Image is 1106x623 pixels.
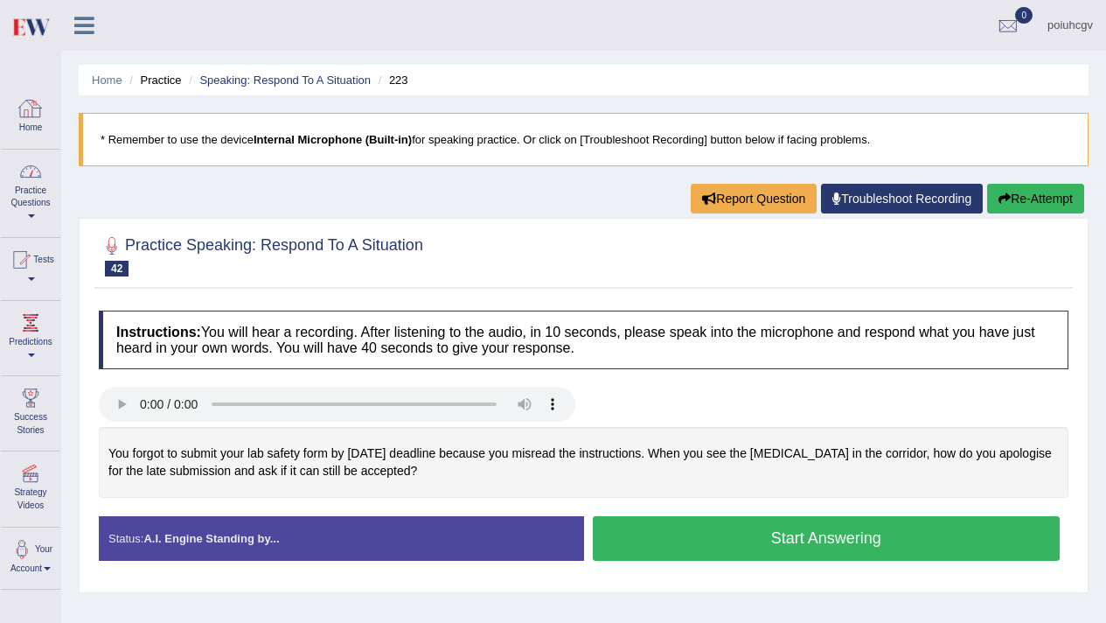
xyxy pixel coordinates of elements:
span: 0 [1015,7,1033,24]
h2: Practice Speaking: Respond To A Situation [99,233,423,276]
a: Predictions [1,301,60,370]
b: Internal Microphone (Built-in) [254,133,412,146]
b: Instructions: [116,325,201,339]
div: You forgot to submit your lab safety form by [DATE] deadline because you misread the instructions... [99,427,1068,498]
a: Success Stories [1,376,60,445]
button: Report Question [691,184,817,213]
a: Home [1,87,60,143]
a: Tests [1,238,60,295]
li: Practice [125,72,181,88]
a: Practice Questions [1,150,60,232]
span: 42 [105,261,129,276]
a: Strategy Videos [1,451,60,521]
li: 223 [374,72,408,88]
a: Speaking: Respond To A Situation [199,73,371,87]
a: Your Account [1,528,60,584]
a: Troubleshoot Recording [821,184,983,213]
a: Home [92,73,122,87]
button: Start Answering [593,516,1061,561]
button: Re-Attempt [987,184,1084,213]
h4: You will hear a recording. After listening to the audio, in 10 seconds, please speak into the mic... [99,311,1068,369]
blockquote: * Remember to use the device for speaking practice. Or click on [Troubleshoot Recording] button b... [79,113,1089,166]
strong: A.I. Engine Standing by... [143,532,279,545]
div: Status: [99,516,584,561]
